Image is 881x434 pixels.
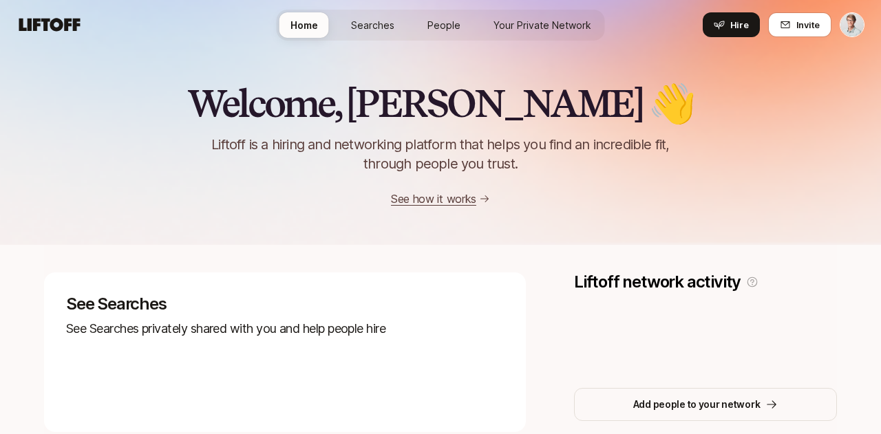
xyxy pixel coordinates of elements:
p: See Searches [66,294,504,314]
span: Home [290,18,318,32]
p: See Searches privately shared with you and help people hire [66,319,504,338]
p: Add people to your network [633,396,761,413]
span: Invite [796,18,820,32]
a: Searches [340,12,405,38]
button: Invite [768,12,831,37]
span: Searches [351,18,394,32]
a: Your Private Network [482,12,602,38]
button: Charlie Vestner [840,12,864,37]
span: People [427,18,460,32]
h2: Welcome, [PERSON_NAME] 👋 [187,83,694,124]
p: Liftoff network activity [574,272,741,292]
button: Hire [703,12,760,37]
span: Your Private Network [493,18,591,32]
p: Liftoff is a hiring and networking platform that helps you find an incredible fit, through people... [194,135,687,173]
span: Hire [730,18,749,32]
a: People [416,12,471,38]
a: See how it works [391,192,476,206]
button: Add people to your network [574,388,837,421]
a: Home [279,12,329,38]
img: Charlie Vestner [840,13,864,36]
